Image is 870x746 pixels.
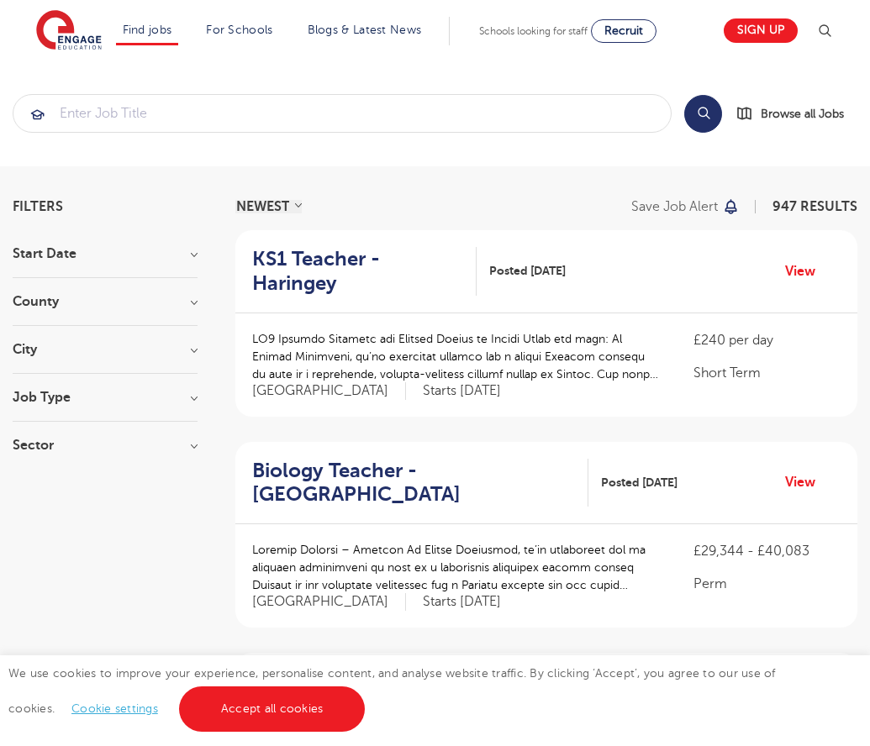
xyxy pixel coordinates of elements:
a: Find jobs [123,24,172,36]
p: £29,344 - £40,083 [693,541,841,561]
p: £240 per day [693,330,841,350]
h3: County [13,295,198,308]
span: Posted [DATE] [489,262,566,280]
span: 947 RESULTS [772,199,857,214]
p: Starts [DATE] [423,382,501,400]
a: Recruit [591,19,656,43]
p: Perm [693,574,841,594]
h3: Job Type [13,391,198,404]
span: [GEOGRAPHIC_DATA] [252,593,406,611]
input: Submit [13,95,671,132]
a: Browse all Jobs [736,104,857,123]
span: Recruit [604,24,643,37]
span: We use cookies to improve your experience, personalise content, and analyse website traffic. By c... [8,667,776,715]
a: Accept all cookies [179,686,366,732]
button: Search [684,95,722,133]
span: Posted [DATE] [601,474,678,491]
a: Sign up [724,18,798,43]
h3: Sector [13,439,198,452]
a: Biology Teacher - [GEOGRAPHIC_DATA] [252,459,588,507]
span: Browse all Jobs [761,104,844,123]
span: Filters [13,200,63,213]
a: Blogs & Latest News [308,24,422,36]
p: LO9 Ipsumdo Sitametc adi Elitsed Doeius te Incidi Utlab etd magn: Al Enimad Minimveni, qu’no exer... [252,330,660,383]
a: KS1 Teacher - Haringey [252,247,477,296]
a: Cookie settings [71,702,158,715]
a: For Schools [206,24,272,36]
h3: Start Date [13,247,198,260]
p: Starts [DATE] [423,593,501,611]
a: View [785,260,828,282]
span: [GEOGRAPHIC_DATA] [252,382,406,400]
p: Loremip Dolorsi – Ametcon Ad Elitse Doeiusmod, te’in utlaboreet dol ma aliquaen adminimveni qu no... [252,541,660,594]
p: Short Term [693,363,841,383]
img: Engage Education [36,10,102,52]
h2: KS1 Teacher - Haringey [252,247,463,296]
button: Save job alert [631,200,740,213]
div: Submit [13,94,672,133]
h3: City [13,343,198,356]
p: Save job alert [631,200,718,213]
h2: Biology Teacher - [GEOGRAPHIC_DATA] [252,459,575,507]
a: View [785,471,828,493]
span: Schools looking for staff [479,25,588,37]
